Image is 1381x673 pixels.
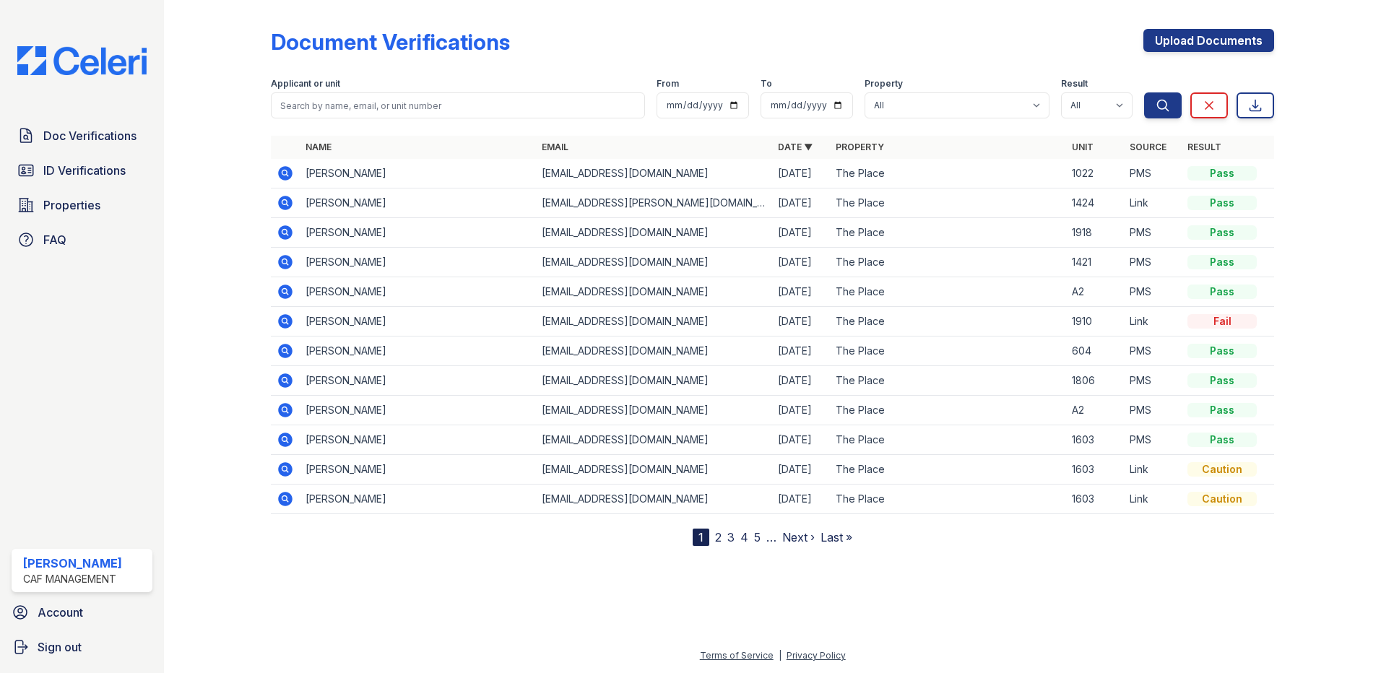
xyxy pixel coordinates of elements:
a: Terms of Service [700,650,774,661]
a: Source [1130,142,1166,152]
a: Next › [782,530,815,544]
td: The Place [830,307,1066,336]
td: The Place [830,485,1066,514]
td: [PERSON_NAME] [300,248,536,277]
td: [DATE] [772,277,830,307]
a: Date ▼ [778,142,813,152]
div: Pass [1187,196,1257,210]
td: PMS [1124,396,1182,425]
div: Pass [1187,344,1257,358]
td: [PERSON_NAME] [300,485,536,514]
td: A2 [1066,277,1124,307]
span: ID Verifications [43,162,126,179]
td: 1918 [1066,218,1124,248]
div: Fail [1187,314,1257,329]
a: 5 [754,530,761,544]
td: [DATE] [772,248,830,277]
td: [PERSON_NAME] [300,336,536,366]
td: 1806 [1066,366,1124,396]
td: [EMAIL_ADDRESS][DOMAIN_NAME] [536,218,772,248]
div: Pass [1187,225,1257,240]
td: A2 [1066,396,1124,425]
span: Account [38,604,83,621]
a: FAQ [12,225,152,254]
td: [EMAIL_ADDRESS][DOMAIN_NAME] [536,485,772,514]
td: [PERSON_NAME] [300,366,536,396]
td: 1603 [1066,485,1124,514]
td: [EMAIL_ADDRESS][DOMAIN_NAME] [536,307,772,336]
td: [PERSON_NAME] [300,396,536,425]
td: The Place [830,366,1066,396]
td: PMS [1124,218,1182,248]
td: The Place [830,336,1066,366]
td: Link [1124,307,1182,336]
a: 3 [727,530,735,544]
label: To [761,78,772,90]
div: 1 [693,529,709,546]
div: Caution [1187,462,1257,477]
td: [DATE] [772,366,830,396]
a: Result [1187,142,1221,152]
a: Last » [821,530,852,544]
img: CE_Logo_Blue-a8612792a0a2168367f1c8372b55b34899dd931a85d93a1a3d3e32e68fde9ad4.png [6,46,158,75]
td: The Place [830,425,1066,455]
td: PMS [1124,336,1182,366]
td: [DATE] [772,336,830,366]
td: [EMAIL_ADDRESS][DOMAIN_NAME] [536,336,772,366]
div: Pass [1187,403,1257,417]
a: Name [306,142,332,152]
label: From [657,78,679,90]
td: [DATE] [772,396,830,425]
a: Sign out [6,633,158,661]
div: CAF Management [23,572,122,586]
td: [DATE] [772,425,830,455]
td: The Place [830,218,1066,248]
span: Sign out [38,638,82,656]
td: The Place [830,277,1066,307]
td: [EMAIL_ADDRESS][DOMAIN_NAME] [536,366,772,396]
td: [DATE] [772,188,830,218]
td: 1910 [1066,307,1124,336]
div: | [779,650,782,661]
label: Result [1061,78,1088,90]
a: ID Verifications [12,156,152,185]
td: Link [1124,485,1182,514]
td: [EMAIL_ADDRESS][PERSON_NAME][DOMAIN_NAME] [536,188,772,218]
div: Pass [1187,285,1257,299]
div: Pass [1187,166,1257,181]
a: Doc Verifications [12,121,152,150]
a: Properties [12,191,152,220]
a: Unit [1072,142,1094,152]
td: [DATE] [772,159,830,188]
td: [PERSON_NAME] [300,425,536,455]
td: PMS [1124,248,1182,277]
td: [EMAIL_ADDRESS][DOMAIN_NAME] [536,396,772,425]
td: 1603 [1066,425,1124,455]
td: Link [1124,188,1182,218]
a: 2 [715,530,722,544]
td: [DATE] [772,455,830,485]
td: PMS [1124,366,1182,396]
td: [PERSON_NAME] [300,218,536,248]
td: [PERSON_NAME] [300,159,536,188]
td: 1424 [1066,188,1124,218]
div: Pass [1187,433,1257,447]
span: … [766,529,776,546]
td: PMS [1124,159,1182,188]
a: Property [836,142,884,152]
div: Pass [1187,373,1257,388]
span: Properties [43,196,100,214]
a: Privacy Policy [787,650,846,661]
td: [PERSON_NAME] [300,188,536,218]
td: [PERSON_NAME] [300,455,536,485]
a: Account [6,598,158,627]
td: [PERSON_NAME] [300,307,536,336]
td: [EMAIL_ADDRESS][DOMAIN_NAME] [536,425,772,455]
div: Document Verifications [271,29,510,55]
td: [PERSON_NAME] [300,277,536,307]
td: 1603 [1066,455,1124,485]
td: [DATE] [772,218,830,248]
td: [EMAIL_ADDRESS][DOMAIN_NAME] [536,277,772,307]
td: [EMAIL_ADDRESS][DOMAIN_NAME] [536,455,772,485]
